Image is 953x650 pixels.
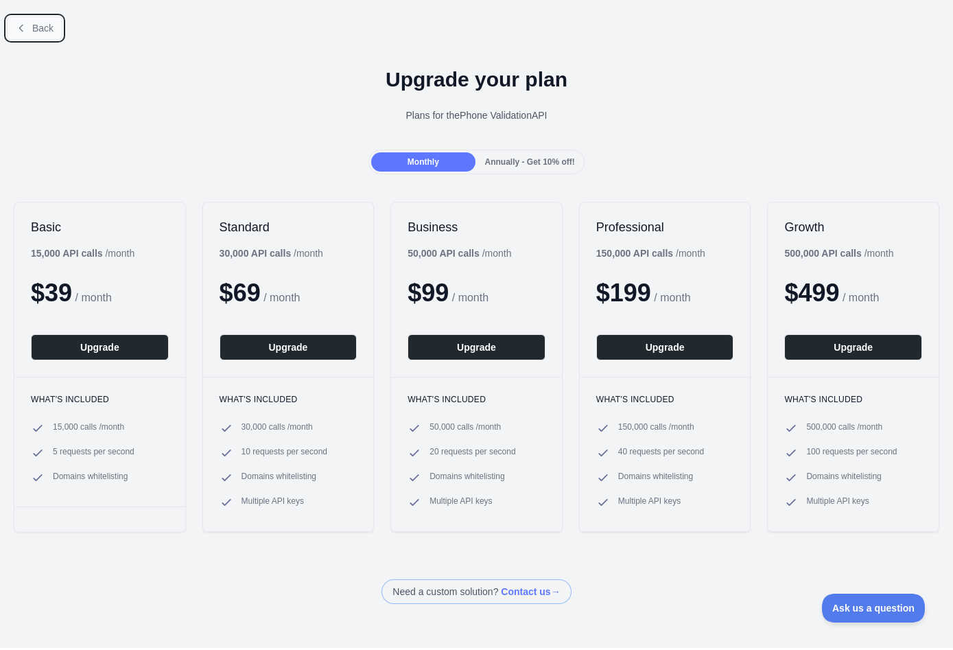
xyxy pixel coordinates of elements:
[408,219,545,235] h2: Business
[596,246,705,260] div: / month
[822,594,926,623] iframe: Toggle Customer Support
[596,279,651,307] span: $ 199
[408,248,480,259] b: 50,000 API calls
[596,219,734,235] h2: Professional
[784,219,922,235] h2: Growth
[220,219,357,235] h2: Standard
[784,246,893,260] div: / month
[408,246,511,260] div: / month
[408,279,449,307] span: $ 99
[596,248,673,259] b: 150,000 API calls
[784,279,839,307] span: $ 499
[784,248,861,259] b: 500,000 API calls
